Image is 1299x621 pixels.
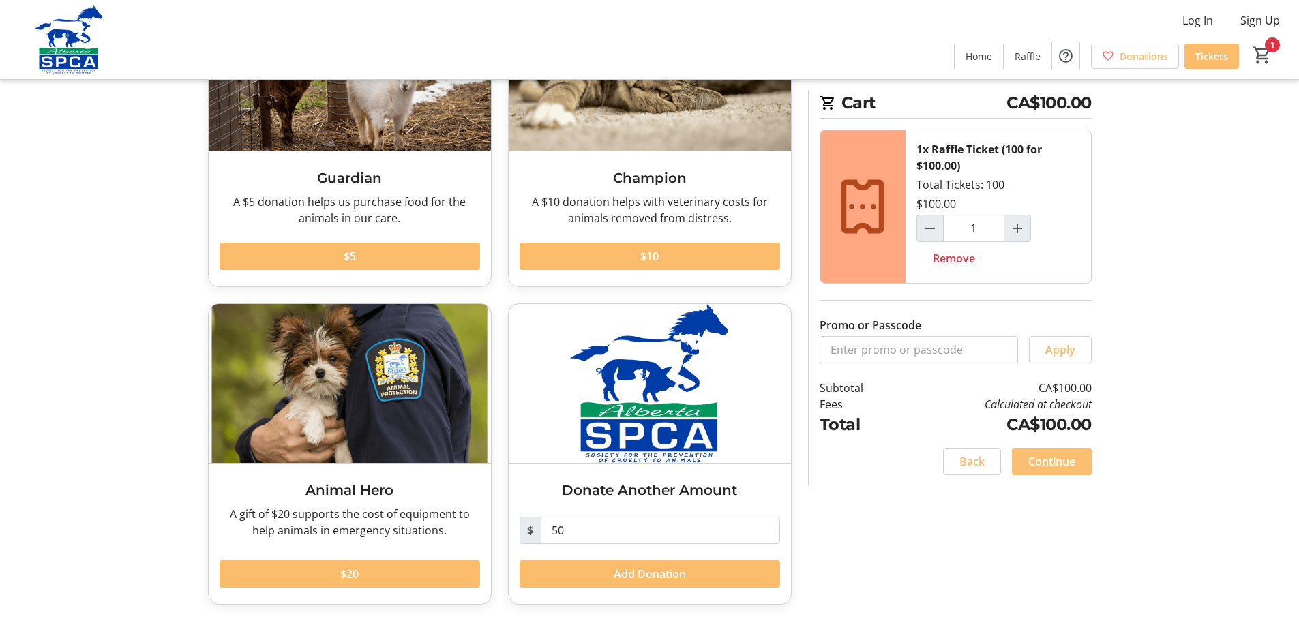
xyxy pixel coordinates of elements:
[8,5,130,74] img: Alberta SPCA's Logo
[220,480,480,500] h3: Animal Hero
[820,336,1018,363] input: Enter promo or passcode
[614,566,686,582] span: Add Donation
[220,560,480,588] button: $20
[340,566,359,582] span: $20
[1012,448,1092,475] button: Continue
[220,194,480,226] div: A $5 donation helps us purchase food for the animals in our care.
[541,517,780,544] input: Donation Amount
[959,453,985,470] span: Back
[916,141,1080,174] div: 1x Raffle Ticket (100 for $100.00)
[1006,91,1092,115] span: CA$100.00
[933,250,975,267] span: Remove
[820,412,899,437] td: Total
[520,243,780,270] button: $10
[1052,42,1079,70] button: Help
[898,396,1091,412] td: Calculated at checkout
[520,194,780,226] div: A $10 donation helps with veterinary costs for animals removed from distress.
[820,380,899,396] td: Subtotal
[820,396,899,412] td: Fees
[520,480,780,500] h3: Donate Another Amount
[220,168,480,188] h3: Guardian
[906,130,1091,283] div: Total Tickets: 100
[209,304,491,463] img: Animal Hero
[640,248,659,264] span: $10
[943,448,1001,475] button: Back
[1184,44,1239,69] a: Tickets
[1045,342,1075,358] span: Apply
[1029,336,1092,363] button: Apply
[1004,215,1030,241] button: Increment by one
[520,560,780,588] button: Add Donation
[1229,10,1291,31] button: Sign Up
[1120,49,1168,63] span: Donations
[1015,49,1041,63] span: Raffle
[820,91,1092,119] h2: Cart
[220,506,480,539] div: A gift of $20 supports the cost of equipment to help animals in emergency situations.
[220,243,480,270] button: $5
[898,380,1091,396] td: CA$100.00
[916,245,991,272] button: Remove
[520,168,780,188] h3: Champion
[916,196,956,212] div: $100.00
[520,517,541,544] span: $
[1171,10,1224,31] button: Log In
[820,317,921,333] label: Promo or Passcode
[1250,43,1274,67] button: Cart
[943,215,1004,242] input: Raffle Ticket (100 for $100.00) Quantity
[1004,44,1051,69] a: Raffle
[344,248,356,264] span: $5
[898,412,1091,437] td: CA$100.00
[955,44,1003,69] a: Home
[1028,453,1075,470] span: Continue
[966,49,992,63] span: Home
[1182,12,1213,29] span: Log In
[1240,12,1280,29] span: Sign Up
[917,215,943,241] button: Decrement by one
[509,304,791,463] img: Donate Another Amount
[1195,49,1228,63] span: Tickets
[1091,44,1179,69] a: Donations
